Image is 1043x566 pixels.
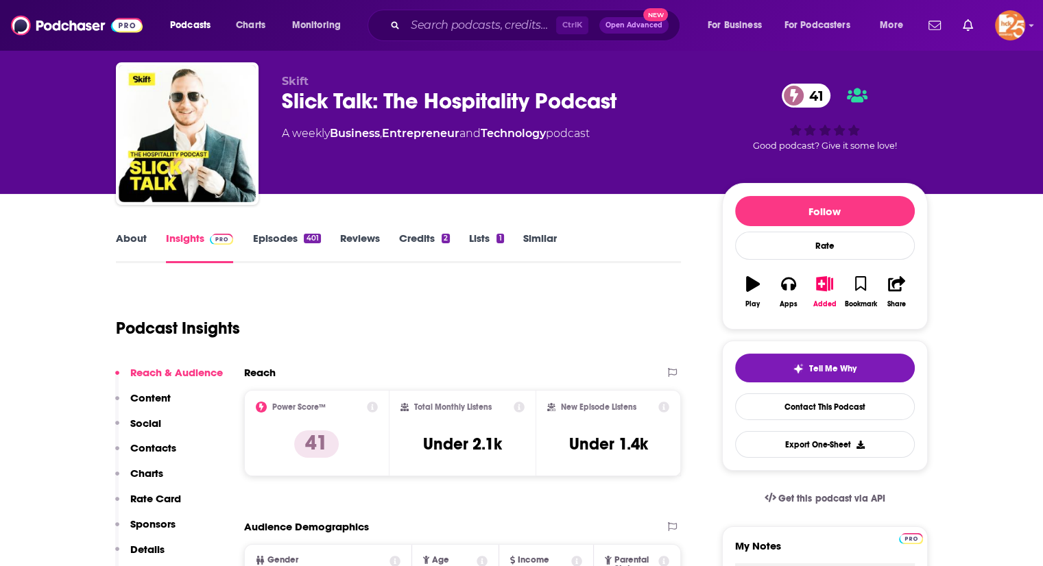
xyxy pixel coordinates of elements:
[496,234,503,243] div: 1
[382,127,459,140] a: Entrepreneur
[115,492,181,517] button: Rate Card
[405,14,556,36] input: Search podcasts, credits, & more...
[115,467,163,492] button: Charts
[130,391,171,404] p: Content
[304,234,320,243] div: 401
[340,232,380,263] a: Reviews
[210,234,234,245] img: Podchaser Pro
[995,10,1025,40] span: Logged in as kerrifulks
[130,543,165,556] p: Details
[556,16,588,34] span: Ctrl K
[698,14,779,36] button: open menu
[518,556,549,565] span: Income
[809,363,856,374] span: Tell Me Why
[130,417,161,430] p: Social
[735,431,915,458] button: Export One-Sheet
[870,14,920,36] button: open menu
[735,539,915,563] label: My Notes
[252,232,320,263] a: Episodes401
[606,22,662,29] span: Open Advanced
[459,127,481,140] span: and
[735,232,915,260] div: Rate
[116,232,147,263] a: About
[130,467,163,480] p: Charts
[745,300,760,308] div: Play
[381,10,693,41] div: Search podcasts, credits, & more...
[272,402,326,412] h2: Power Score™
[283,14,359,36] button: open menu
[423,434,502,454] h3: Under 2.1k
[166,232,234,263] a: InsightsPodchaser Pro
[899,533,923,544] img: Podchaser Pro
[119,65,256,202] img: Slick Talk: The Hospitality Podcast
[813,300,837,308] div: Added
[170,16,211,35] span: Podcasts
[753,140,897,151] span: Good podcast? Give it some love!
[160,14,228,36] button: open menu
[481,127,546,140] a: Technology
[735,267,771,317] button: Play
[330,127,380,140] a: Business
[11,12,143,38] img: Podchaser - Follow, Share and Rate Podcasts
[130,441,176,454] p: Contacts
[432,556,449,565] span: Age
[782,84,830,108] a: 41
[844,300,876,308] div: Bookmark
[843,267,878,317] button: Bookmark
[643,8,668,21] span: New
[116,318,240,339] h1: Podcast Insights
[244,520,369,533] h2: Audience Demographics
[399,232,450,263] a: Credits2
[282,75,309,88] span: Skift
[795,84,830,108] span: 41
[236,16,265,35] span: Charts
[784,16,850,35] span: For Podcasters
[380,127,382,140] span: ,
[754,482,896,515] a: Get this podcast via API
[735,354,915,382] button: tell me why sparkleTell Me Why
[735,393,915,420] a: Contact This Podcast
[957,14,979,37] a: Show notifications dropdown
[292,16,341,35] span: Monitoring
[735,196,915,226] button: Follow
[267,556,298,565] span: Gender
[469,232,503,263] a: Lists1
[880,16,903,35] span: More
[115,366,223,391] button: Reach & Audience
[523,232,557,263] a: Similar
[722,75,928,160] div: 41Good podcast? Give it some love!
[561,402,636,412] h2: New Episode Listens
[887,300,906,308] div: Share
[793,363,804,374] img: tell me why sparkle
[569,434,648,454] h3: Under 1.4k
[115,441,176,467] button: Contacts
[923,14,946,37] a: Show notifications dropdown
[776,14,870,36] button: open menu
[995,10,1025,40] img: User Profile
[282,125,590,142] div: A weekly podcast
[708,16,762,35] span: For Business
[806,267,842,317] button: Added
[130,517,176,530] p: Sponsors
[130,492,181,505] p: Rate Card
[294,430,339,458] p: 41
[115,517,176,543] button: Sponsors
[227,14,274,36] a: Charts
[599,17,669,34] button: Open AdvancedNew
[771,267,806,317] button: Apps
[115,417,161,442] button: Social
[414,402,492,412] h2: Total Monthly Listens
[899,531,923,544] a: Pro website
[995,10,1025,40] button: Show profile menu
[778,493,885,504] span: Get this podcast via API
[442,234,450,243] div: 2
[780,300,798,308] div: Apps
[115,391,171,417] button: Content
[130,366,223,379] p: Reach & Audience
[244,366,276,379] h2: Reach
[878,267,914,317] button: Share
